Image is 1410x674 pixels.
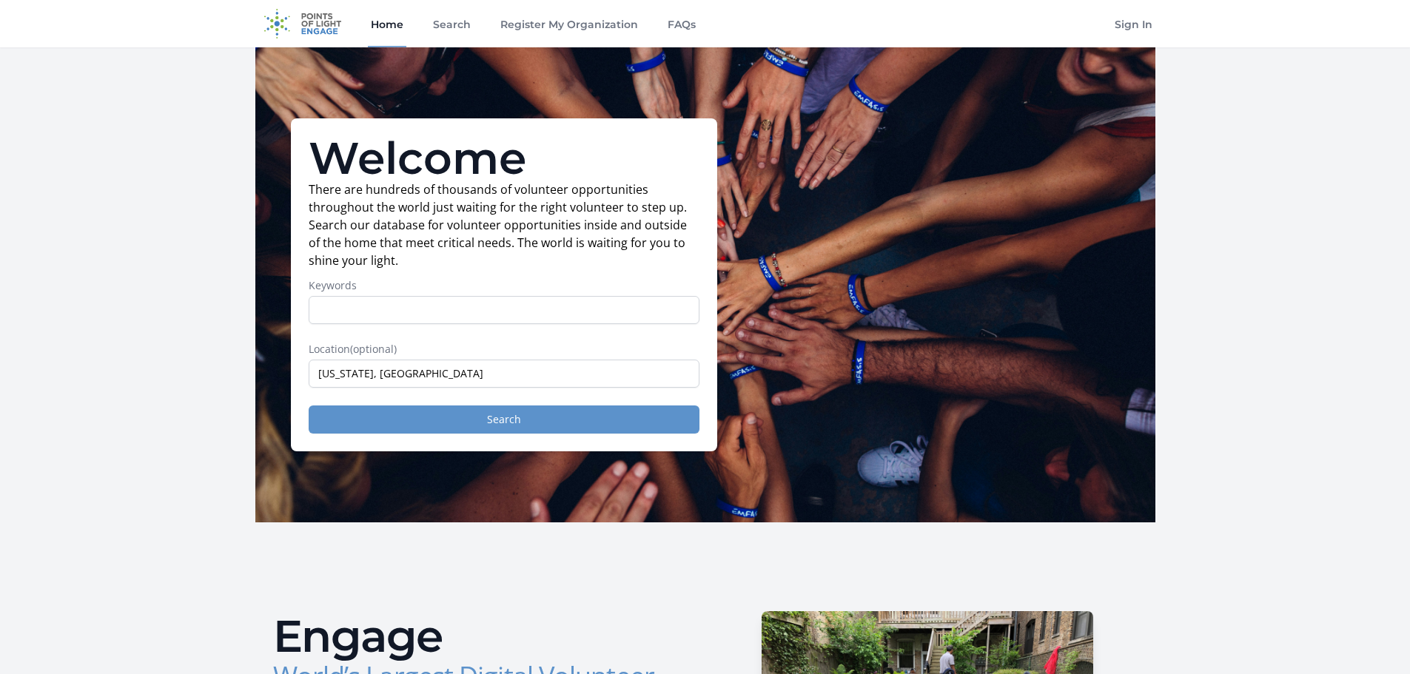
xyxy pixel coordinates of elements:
label: Location [309,342,699,357]
label: Keywords [309,278,699,293]
button: Search [309,405,699,434]
h2: Engage [273,614,694,658]
p: There are hundreds of thousands of volunteer opportunities throughout the world just waiting for ... [309,181,699,269]
span: (optional) [350,342,397,356]
h1: Welcome [309,136,699,181]
input: Enter a location [309,360,699,388]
